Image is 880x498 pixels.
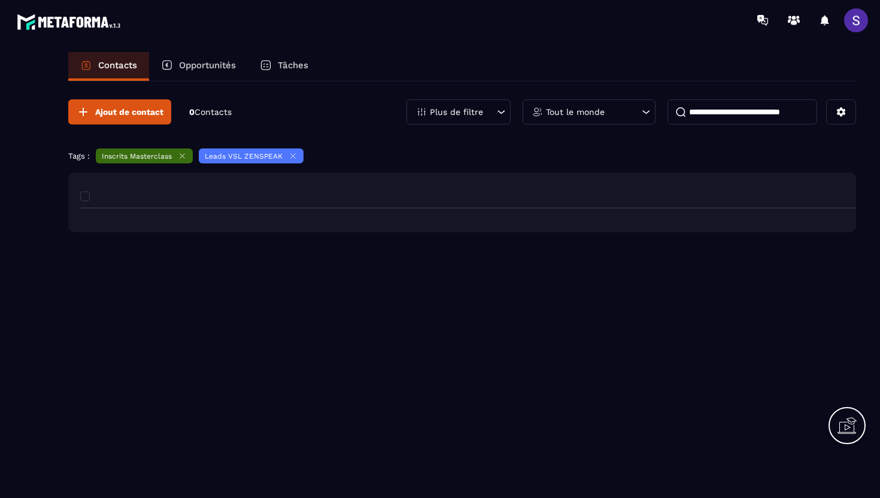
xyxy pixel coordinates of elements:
button: Ajout de contact [68,99,171,124]
img: logo [17,11,125,33]
p: Tâches [278,60,308,71]
p: Leads VSL ZENSPEAK [205,152,283,160]
p: Tags : [68,151,90,160]
p: Opportunités [179,60,236,71]
p: 0 [189,107,232,118]
span: Ajout de contact [95,106,163,118]
span: Contacts [195,107,232,117]
a: Tâches [248,52,320,81]
a: Opportunités [149,52,248,81]
a: Contacts [68,52,149,81]
p: Contacts [98,60,137,71]
p: Tout le monde [546,108,605,116]
p: Inscrits Masterclass [102,152,172,160]
p: Plus de filtre [430,108,483,116]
